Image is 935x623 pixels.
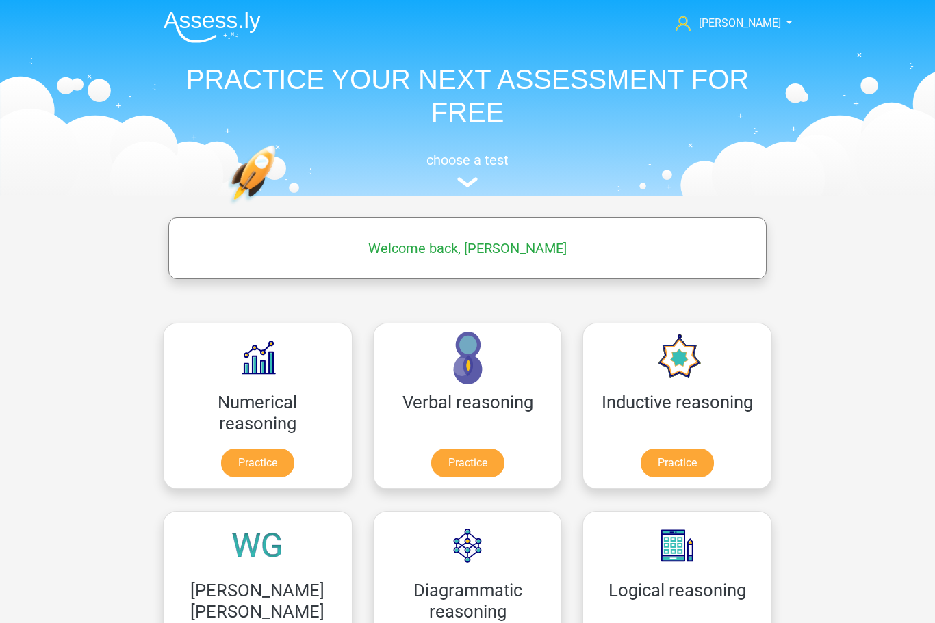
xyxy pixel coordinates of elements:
a: Practice [221,449,294,477]
a: choose a test [153,152,782,188]
a: [PERSON_NAME] [670,15,782,31]
h5: choose a test [153,152,782,168]
h1: PRACTICE YOUR NEXT ASSESSMENT FOR FREE [153,63,782,129]
span: [PERSON_NAME] [699,16,781,29]
a: Practice [641,449,714,477]
a: Practice [431,449,504,477]
img: assessment [457,177,478,187]
h5: Welcome back, [PERSON_NAME] [175,240,760,256]
img: practice [228,145,329,269]
img: Assessly [164,11,261,43]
